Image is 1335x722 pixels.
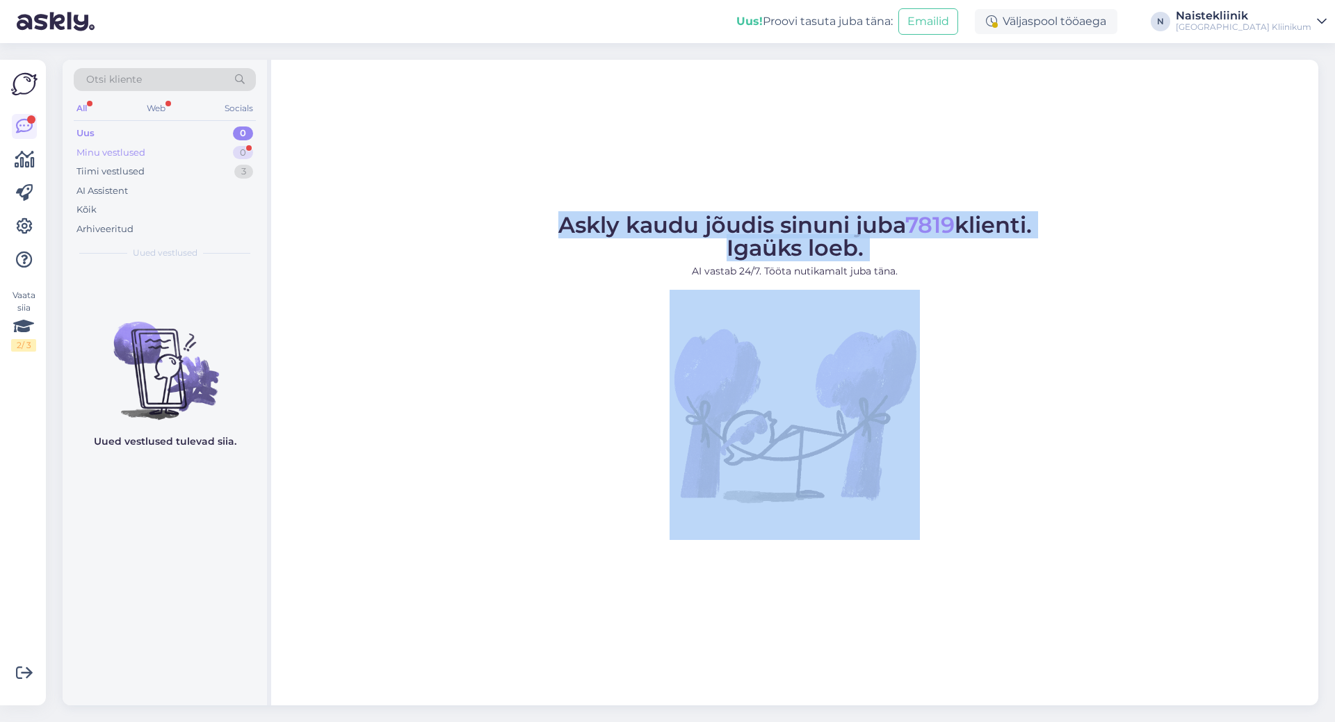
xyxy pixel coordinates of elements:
div: Socials [222,99,256,117]
div: AI Assistent [76,184,128,198]
img: No chats [63,297,267,422]
div: Tiimi vestlused [76,165,145,179]
span: Askly kaudu jõudis sinuni juba klienti. Igaüks loeb. [558,211,1032,261]
div: Proovi tasuta juba täna: [736,13,893,30]
p: Uued vestlused tulevad siia. [94,434,236,449]
div: Väljaspool tööaega [975,9,1117,34]
div: Uus [76,126,95,140]
img: Askly Logo [11,71,38,97]
div: [GEOGRAPHIC_DATA] Kliinikum [1176,22,1311,33]
button: Emailid [898,8,958,35]
div: 0 [233,146,253,160]
div: Vaata siia [11,289,36,352]
div: Naistekliinik [1176,10,1311,22]
span: Otsi kliente [86,72,142,87]
div: Web [144,99,168,117]
div: All [74,99,90,117]
img: No Chat active [670,290,920,540]
b: Uus! [736,15,763,28]
div: 3 [234,165,253,179]
div: 0 [233,126,253,140]
a: Naistekliinik[GEOGRAPHIC_DATA] Kliinikum [1176,10,1327,33]
div: N [1151,12,1170,31]
div: 2 / 3 [11,339,36,352]
div: Kõik [76,203,97,217]
p: AI vastab 24/7. Tööta nutikamalt juba täna. [558,264,1032,279]
div: Minu vestlused [76,146,145,160]
span: 7819 [905,211,955,238]
span: Uued vestlused [133,247,197,259]
div: Arhiveeritud [76,222,133,236]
